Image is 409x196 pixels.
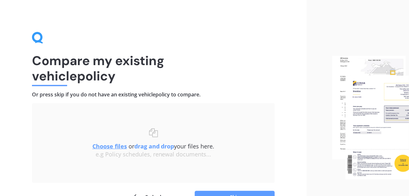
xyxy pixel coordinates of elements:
b: drag and drop [134,142,174,150]
span: or your files here. [92,142,215,150]
h4: Or press skip if you do not have an existing vehicle policy to compare. [32,91,275,98]
img: files.webp [332,56,409,179]
h1: Compare my existing vehicle policy [32,53,275,84]
u: Choose files [92,142,127,150]
div: e.g Policy schedules, renewal documents... [45,151,262,158]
